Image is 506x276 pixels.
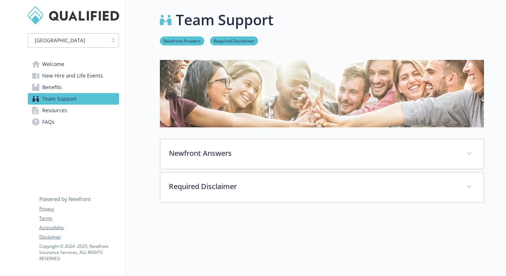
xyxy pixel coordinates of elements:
span: Resources [42,105,67,116]
a: Accessibility [39,224,119,231]
a: Welcome [28,58,119,70]
a: Resources [28,105,119,116]
a: Team Support [28,93,119,105]
p: Copyright © 2024 - 2025 , Newfront Insurance Services, ALL RIGHTS RESERVED [39,243,119,262]
a: Disclaimer [39,234,119,240]
a: Required Disclaimer [210,37,258,44]
span: [GEOGRAPHIC_DATA] [32,36,104,44]
span: Welcome [42,58,64,70]
a: Newfront Answers [160,37,204,44]
span: [GEOGRAPHIC_DATA] [35,36,85,44]
div: Newfront Answers [160,139,484,169]
span: FAQs [42,116,54,128]
div: Required Disclaimer [160,172,484,202]
a: Benefits [28,82,119,93]
span: Team Support [42,93,77,105]
a: Privacy [39,206,119,212]
span: New Hire and Life Events [42,70,103,82]
a: FAQs [28,116,119,128]
a: New Hire and Life Events [28,70,119,82]
p: Newfront Answers [169,148,458,159]
p: Required Disclaimer [169,181,458,192]
img: team support page banner [160,60,484,127]
a: Terms [39,215,119,222]
span: Benefits [42,82,62,93]
h1: Team Support [176,9,274,31]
